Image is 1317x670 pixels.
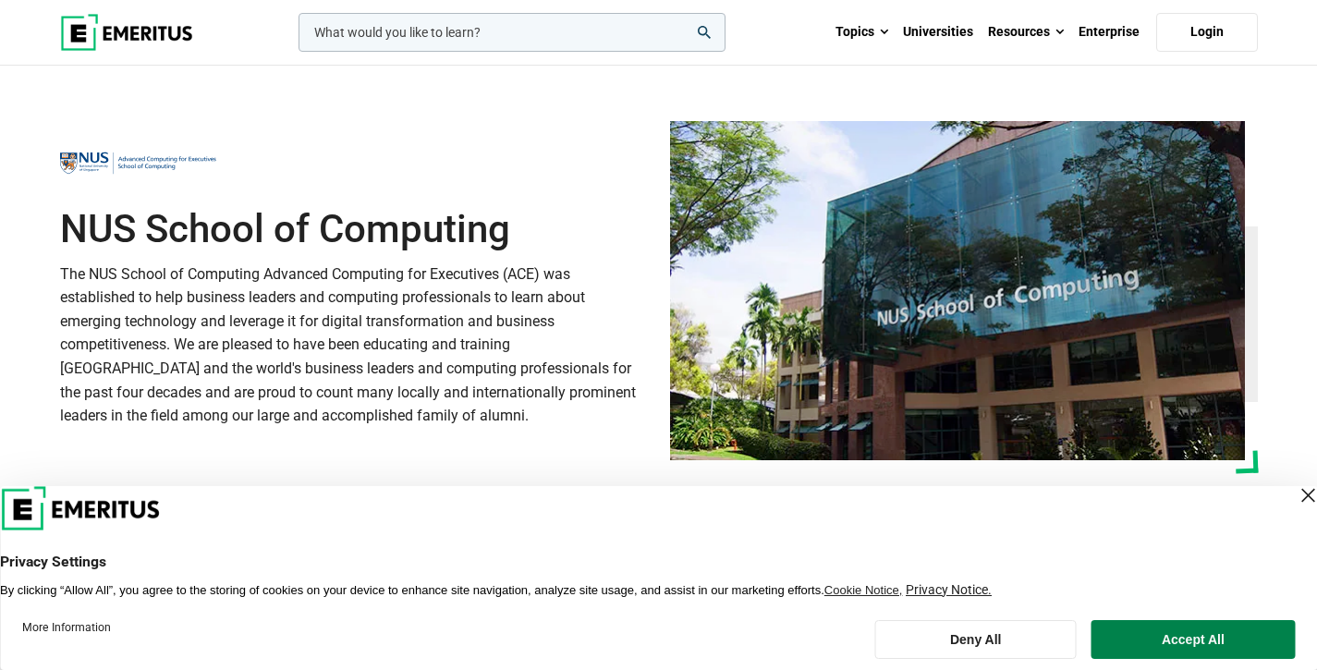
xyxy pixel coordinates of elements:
[60,143,217,184] img: NUS School of Computing
[670,121,1245,460] img: NUS School of Computing
[60,262,648,428] p: The NUS School of Computing Advanced Computing for Executives (ACE) was established to help busin...
[60,206,648,252] h1: NUS School of Computing
[1156,13,1258,52] a: Login
[299,13,726,52] input: woocommerce-product-search-field-0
